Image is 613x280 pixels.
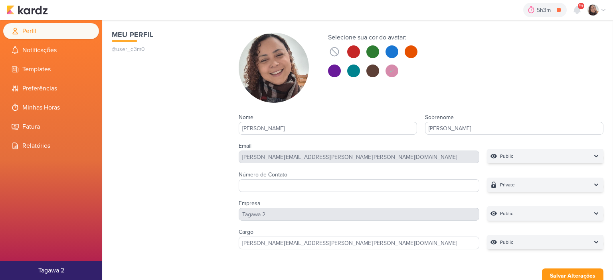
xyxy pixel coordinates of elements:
li: Minhas Horas [3,100,99,116]
li: Templates [3,61,99,77]
li: Perfil [3,23,99,39]
div: [PERSON_NAME][EMAIL_ADDRESS][PERSON_NAME][PERSON_NAME][DOMAIN_NAME] [239,151,479,163]
label: Nome [239,114,253,121]
label: Email [239,143,251,149]
div: 5h3m [537,6,553,14]
p: Private [500,181,515,189]
h1: Meu Perfil [112,29,223,40]
button: Public [487,235,603,249]
label: Cargo [239,229,253,235]
li: Fatura [3,119,99,135]
img: kardz.app [6,5,48,15]
button: Public [487,206,603,221]
img: Sharlene Khoury [587,4,599,16]
span: 9+ [579,3,583,9]
p: Public [500,152,513,160]
label: Sobrenome [425,114,454,121]
li: Notificações [3,42,99,58]
img: Sharlene Khoury [239,33,309,103]
p: Public [500,210,513,217]
label: Empresa [239,200,260,207]
li: Relatórios [3,138,99,154]
button: Public [487,149,603,163]
label: Número de Contato [239,171,287,178]
div: Selecione sua cor do avatar: [328,33,417,42]
button: Private [487,178,603,192]
p: Public [500,238,513,246]
p: @user_q3m0 [112,45,223,53]
li: Preferências [3,80,99,96]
